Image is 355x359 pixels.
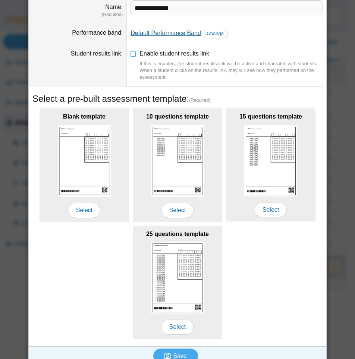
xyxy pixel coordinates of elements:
[173,353,186,359] span: Save
[151,125,204,197] img: scan_sheet_10_questions.png
[139,60,323,81] div: If this is enabled, the student results link will be active and shareable with students. When a s...
[105,4,123,10] label: Name
[139,50,323,81] span: Enable student results link
[32,92,323,105] h5: Select a pre-built assessment template:
[244,125,297,196] img: scan_sheet_15_questions.png
[58,125,111,197] img: scan_sheet_blank.png
[202,29,228,38] a: Change
[131,30,201,36] a: Default Performance Band
[63,113,106,120] b: Blank template
[207,31,224,36] span: Change
[72,29,123,36] label: Performance band
[239,113,302,120] b: 15 questions template
[161,203,194,218] span: Select
[146,231,209,237] b: 25 questions template
[161,319,194,334] span: Select
[151,242,204,314] img: scan_sheet_25_questions.png
[189,97,210,104] span: (Required)
[68,203,100,218] span: Select
[32,12,123,18] dfn: (Required)
[71,50,123,57] label: Student results link
[255,202,287,217] span: Select
[146,113,209,120] b: 10 questions template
